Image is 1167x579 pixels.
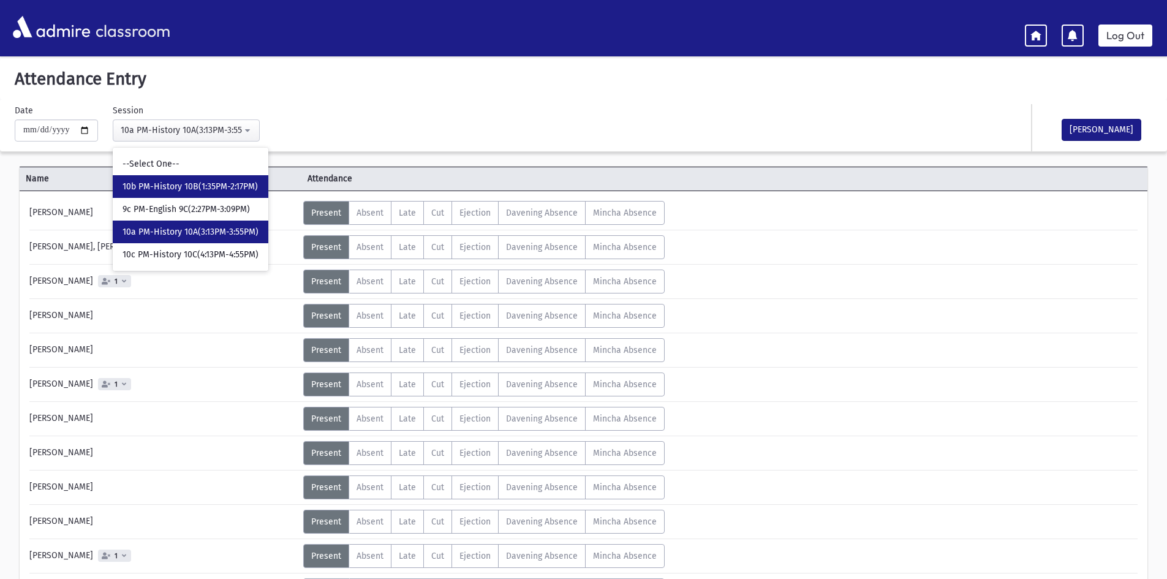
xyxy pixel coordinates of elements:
span: Mincha Absence [593,276,657,287]
span: Late [399,379,416,390]
span: 1 [112,552,120,560]
div: AttTypes [303,338,665,362]
div: [PERSON_NAME] [23,270,303,293]
img: AdmirePro [10,13,93,41]
div: [PERSON_NAME] [23,373,303,396]
span: Davening Absence [506,414,578,424]
span: --Select One-- [123,158,179,170]
span: Mincha Absence [593,345,657,355]
span: Absent [357,448,383,458]
div: AttTypes [303,304,665,328]
span: Present [311,242,341,252]
span: Davening Absence [506,242,578,252]
span: Ejection [459,311,491,321]
span: Late [399,551,416,561]
span: Davening Absence [506,345,578,355]
span: Cut [431,208,444,218]
div: [PERSON_NAME] [23,201,303,225]
span: Absent [357,242,383,252]
div: AttTypes [303,201,665,225]
span: Absent [357,551,383,561]
span: Cut [431,345,444,355]
span: Davening Absence [506,379,578,390]
span: Ejection [459,482,491,493]
h5: Attendance Entry [10,69,1157,89]
div: [PERSON_NAME], [PERSON_NAME] [23,235,303,259]
span: Davening Absence [506,448,578,458]
span: Ejection [459,242,491,252]
span: Late [399,276,416,287]
span: Late [399,311,416,321]
span: Ejection [459,414,491,424]
span: Cut [431,482,444,493]
span: 10b PM-History 10B(1:35PM-2:17PM) [123,181,258,193]
div: [PERSON_NAME] [23,304,303,328]
span: Davening Absence [506,276,578,287]
span: Late [399,482,416,493]
span: 10a PM-History 10A(3:13PM-3:55PM) [123,226,259,238]
div: AttTypes [303,544,665,568]
span: Cut [431,448,444,458]
span: Absent [357,208,383,218]
span: Present [311,311,341,321]
span: Late [399,517,416,527]
span: Ejection [459,517,491,527]
span: Present [311,517,341,527]
span: Mincha Absence [593,311,657,321]
span: Mincha Absence [593,242,657,252]
div: [PERSON_NAME] [23,441,303,465]
label: Session [113,104,143,117]
span: Present [311,379,341,390]
div: [PERSON_NAME] [23,407,303,431]
span: Ejection [459,345,491,355]
div: [PERSON_NAME] [23,475,303,499]
span: Mincha Absence [593,482,657,493]
span: Cut [431,414,444,424]
span: Absent [357,414,383,424]
span: Cut [431,311,444,321]
span: Present [311,345,341,355]
span: Cut [431,379,444,390]
span: Cut [431,276,444,287]
div: AttTypes [303,407,665,431]
a: Log Out [1098,25,1152,47]
span: Mincha Absence [593,448,657,458]
button: 10a PM-History 10A(3:13PM-3:55PM) [113,119,260,142]
span: Present [311,208,341,218]
div: AttTypes [303,510,665,534]
span: Absent [357,379,383,390]
div: AttTypes [303,270,665,293]
div: [PERSON_NAME] [23,338,303,362]
div: 10a PM-History 10A(3:13PM-3:55PM) [121,124,242,137]
span: Absent [357,276,383,287]
span: Name [20,172,301,185]
span: Late [399,414,416,424]
span: 1 [112,380,120,388]
span: Late [399,242,416,252]
span: Absent [357,517,383,527]
span: Ejection [459,551,491,561]
span: Ejection [459,448,491,458]
span: Davening Absence [506,517,578,527]
span: Late [399,208,416,218]
span: Present [311,276,341,287]
span: Late [399,448,416,458]
span: Attendance [301,172,583,185]
div: AttTypes [303,235,665,259]
span: Davening Absence [506,311,578,321]
div: AttTypes [303,373,665,396]
span: Ejection [459,208,491,218]
div: [PERSON_NAME] [23,510,303,534]
div: AttTypes [303,475,665,499]
button: [PERSON_NAME] [1062,119,1141,141]
span: Davening Absence [506,482,578,493]
span: Present [311,482,341,493]
div: [PERSON_NAME] [23,544,303,568]
span: Late [399,345,416,355]
span: Cut [431,242,444,252]
div: AttTypes [303,441,665,465]
span: Davening Absence [506,208,578,218]
span: 10c PM-History 10C(4:13PM-4:55PM) [123,249,259,261]
span: Ejection [459,276,491,287]
span: Cut [431,517,444,527]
